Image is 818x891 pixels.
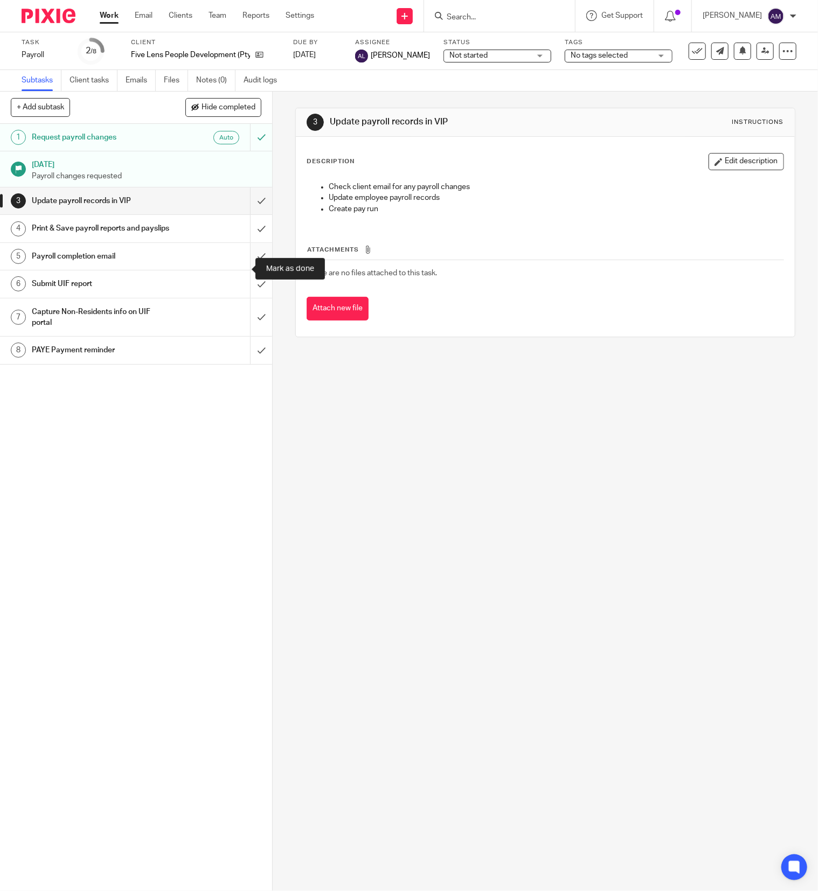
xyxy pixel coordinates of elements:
[32,248,170,264] h1: Payroll completion email
[131,50,250,60] p: Five Lens People Development (Pty) Ltd
[329,182,784,192] p: Check client email for any payroll changes
[32,342,170,358] h1: PAYE Payment reminder
[767,8,785,25] img: svg%3E
[446,13,543,23] input: Search
[293,51,316,59] span: [DATE]
[32,129,170,145] h1: Request payroll changes
[22,70,61,91] a: Subtasks
[196,70,235,91] a: Notes (0)
[32,171,261,182] p: Payroll changes requested
[11,221,26,236] div: 4
[449,52,488,59] span: Not started
[32,304,170,331] h1: Capture Non-Residents info on UIF portal
[286,10,314,21] a: Settings
[32,220,170,236] h1: Print & Save payroll reports and payslips
[307,269,437,277] span: There are no files attached to this task.
[202,103,255,112] span: Hide completed
[86,45,96,57] div: 2
[11,130,26,145] div: 1
[11,343,26,358] div: 8
[11,98,70,116] button: + Add subtask
[11,276,26,291] div: 6
[703,10,762,21] p: [PERSON_NAME]
[91,48,96,54] small: /8
[164,70,188,91] a: Files
[307,157,355,166] p: Description
[11,310,26,325] div: 7
[443,38,551,47] label: Status
[244,70,285,91] a: Audit logs
[329,192,784,203] p: Update employee payroll records
[571,52,628,59] span: No tags selected
[307,114,324,131] div: 3
[565,38,673,47] label: Tags
[293,38,342,47] label: Due by
[32,157,261,170] h1: [DATE]
[11,193,26,208] div: 3
[131,38,280,47] label: Client
[601,12,643,19] span: Get Support
[209,10,226,21] a: Team
[32,276,170,292] h1: Submit UIF report
[135,10,152,21] a: Email
[307,247,359,253] span: Attachments
[22,38,65,47] label: Task
[732,118,784,127] div: Instructions
[355,50,368,62] img: svg%3E
[329,204,784,214] p: Create pay run
[11,249,26,264] div: 5
[371,50,430,61] span: [PERSON_NAME]
[709,153,784,170] button: Edit description
[242,10,269,21] a: Reports
[169,10,192,21] a: Clients
[22,50,65,60] div: Payroll
[70,70,117,91] a: Client tasks
[185,98,261,116] button: Hide completed
[32,193,170,209] h1: Update payroll records in VIP
[330,116,569,128] h1: Update payroll records in VIP
[22,9,75,23] img: Pixie
[213,131,239,144] div: Auto
[100,10,119,21] a: Work
[307,297,369,321] button: Attach new file
[355,38,430,47] label: Assignee
[126,70,156,91] a: Emails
